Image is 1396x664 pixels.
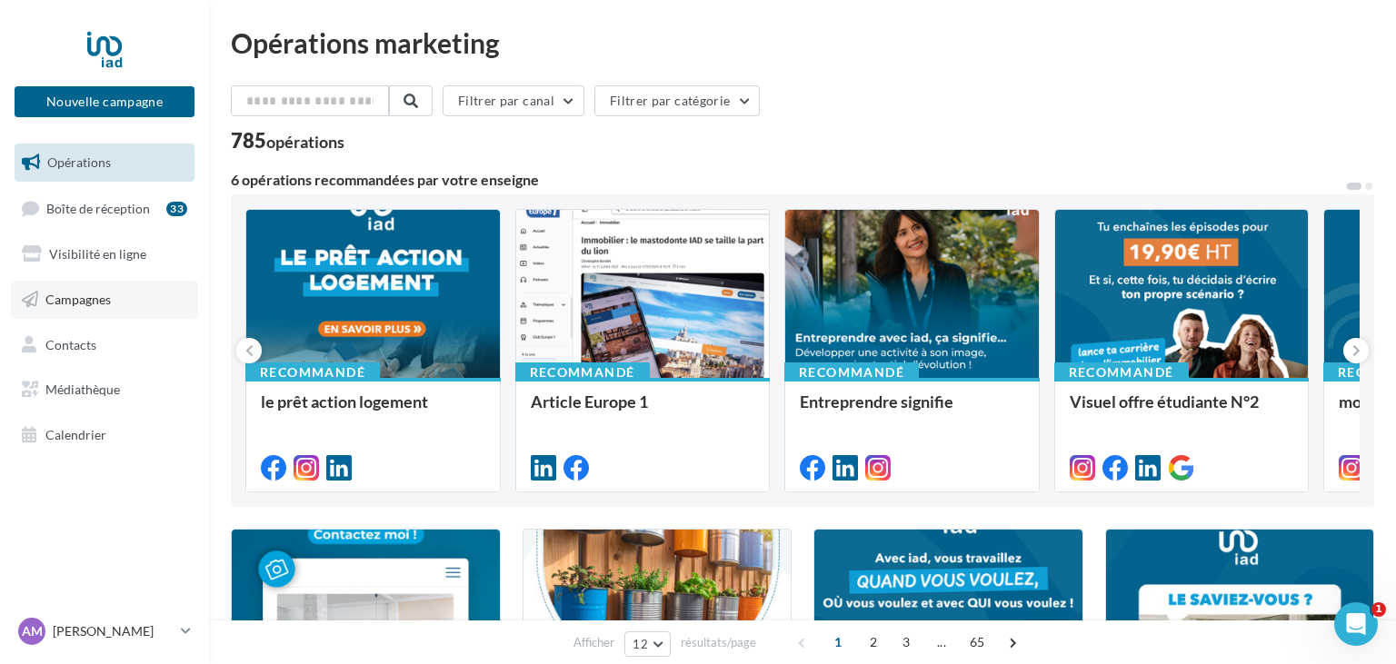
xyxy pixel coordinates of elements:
span: AM [22,622,43,640]
div: opérations [266,134,344,150]
a: AM [PERSON_NAME] [15,614,194,649]
div: Recommandé [784,362,919,382]
span: 2 [859,628,888,657]
a: Contacts [11,326,198,364]
div: Opérations marketing [231,29,1374,56]
button: Nouvelle campagne [15,86,194,117]
iframe: Intercom live chat [1334,602,1378,646]
span: 65 [962,628,992,657]
div: 33 [166,202,187,216]
a: Boîte de réception33 [11,189,198,228]
div: Recommandé [1054,362,1189,382]
div: Recommandé [515,362,650,382]
span: 12 [633,637,648,651]
p: [PERSON_NAME] [53,622,174,640]
button: Filtrer par canal [443,85,584,116]
button: 12 [624,631,671,657]
span: 1 [1371,602,1386,617]
span: Article Europe 1 [531,391,648,411]
a: Campagnes [11,281,198,319]
a: Médiathèque [11,371,198,409]
button: Filtrer par catégorie [594,85,760,116]
a: Calendrier [11,416,198,454]
span: Entreprendre signifie [800,391,953,411]
span: Contacts [45,336,96,352]
div: 6 opérations recommandées par votre enseigne [231,173,1345,187]
a: Visibilité en ligne [11,235,198,273]
a: Opérations [11,144,198,182]
div: Recommandé [245,362,380,382]
span: Médiathèque [45,382,120,397]
span: Visuel offre étudiante N°2 [1070,391,1259,411]
span: Visibilité en ligne [49,246,146,262]
span: 1 [823,628,853,657]
span: résultats/page [681,634,756,651]
span: 3 [892,628,921,657]
span: ... [927,628,956,657]
span: Opérations [47,154,111,170]
span: Calendrier [45,427,106,442]
div: 785 [231,131,344,151]
span: Boîte de réception [46,200,150,215]
span: Campagnes [45,292,111,307]
span: Afficher [573,634,614,651]
span: le prêt action logement [261,391,428,411]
